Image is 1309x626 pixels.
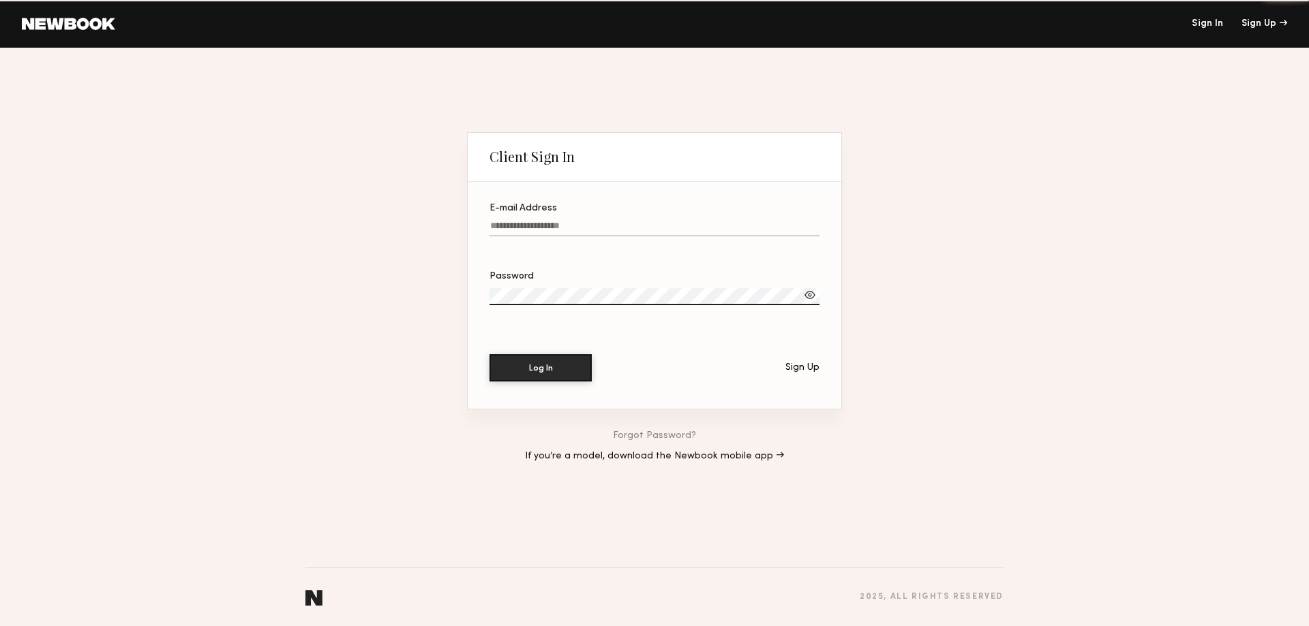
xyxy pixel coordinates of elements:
div: Client Sign In [490,148,575,165]
button: Log In [490,354,592,381]
div: Sign Up [1242,19,1287,29]
input: Password [490,288,819,305]
a: If you’re a model, download the Newbook mobile app → [525,452,784,461]
div: Password [490,272,819,281]
div: E-mail Address [490,204,819,213]
div: 2025 , all rights reserved [860,593,1004,601]
a: Sign In [1192,19,1223,29]
a: Forgot Password? [613,431,696,441]
div: Sign Up [785,363,819,373]
input: E-mail Address [490,221,819,236]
